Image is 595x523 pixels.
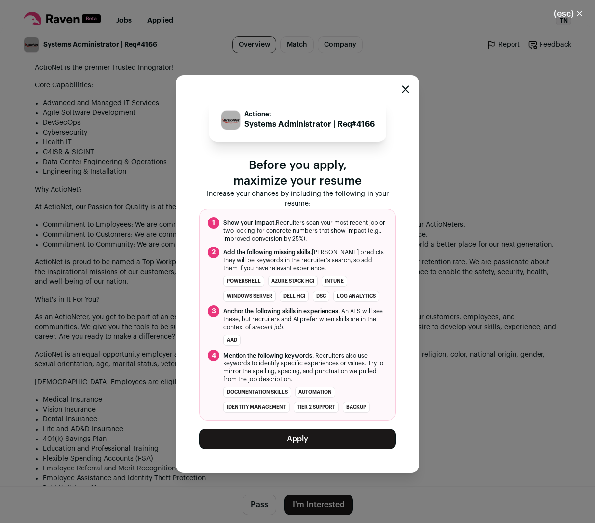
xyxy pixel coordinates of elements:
i: recent job. [255,324,285,330]
span: . Recruiters also use keywords to identify specific experiences or values. Try to mirror the spel... [223,352,387,383]
span: Anchor the following skills in experiences [223,308,338,314]
li: Intune [322,276,347,287]
span: 4 [208,350,219,361]
p: Before you apply, maximize your resume [199,158,396,189]
span: Add the following missing skills. [223,249,312,255]
span: 2 [208,247,219,258]
p: Systems Administrator | Req#4166 [244,118,375,130]
button: Close modal [402,85,409,93]
span: Mention the following keywords [223,353,312,358]
span: Recruiters scan your most recent job or two looking for concrete numbers that show impact (e.g., ... [223,219,387,243]
li: automation [295,387,335,398]
button: Close modal [542,3,595,25]
li: PowerShell [223,276,264,287]
li: Log Analytics [333,291,379,302]
li: Dell HCI [280,291,309,302]
li: Tier 2 support [294,402,339,413]
p: Increase your chances by including the following in your resume: [199,189,396,209]
span: 3 [208,305,219,317]
li: AAD [223,335,241,346]
span: [PERSON_NAME] predicts they will be keywords in the recruiter's search, so add them if you have r... [223,248,387,272]
li: Windows Server [223,291,276,302]
li: DSC [313,291,329,302]
img: 7bc8155646065646d1c8ad5544e065e40a48e345f95d1c224b59fe7e98da65ff.jpg [221,111,240,130]
span: . An ATS will see these, but recruiters and AI prefer when skills are in the context of a [223,307,387,331]
li: documentation skills [223,387,291,398]
li: Azure Stack HCI [268,276,318,287]
button: Apply [199,429,396,449]
li: backup [343,402,370,413]
span: Show your impact. [223,220,276,226]
p: Actionet [244,110,375,118]
span: 1 [208,217,219,229]
li: identity management [223,402,290,413]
